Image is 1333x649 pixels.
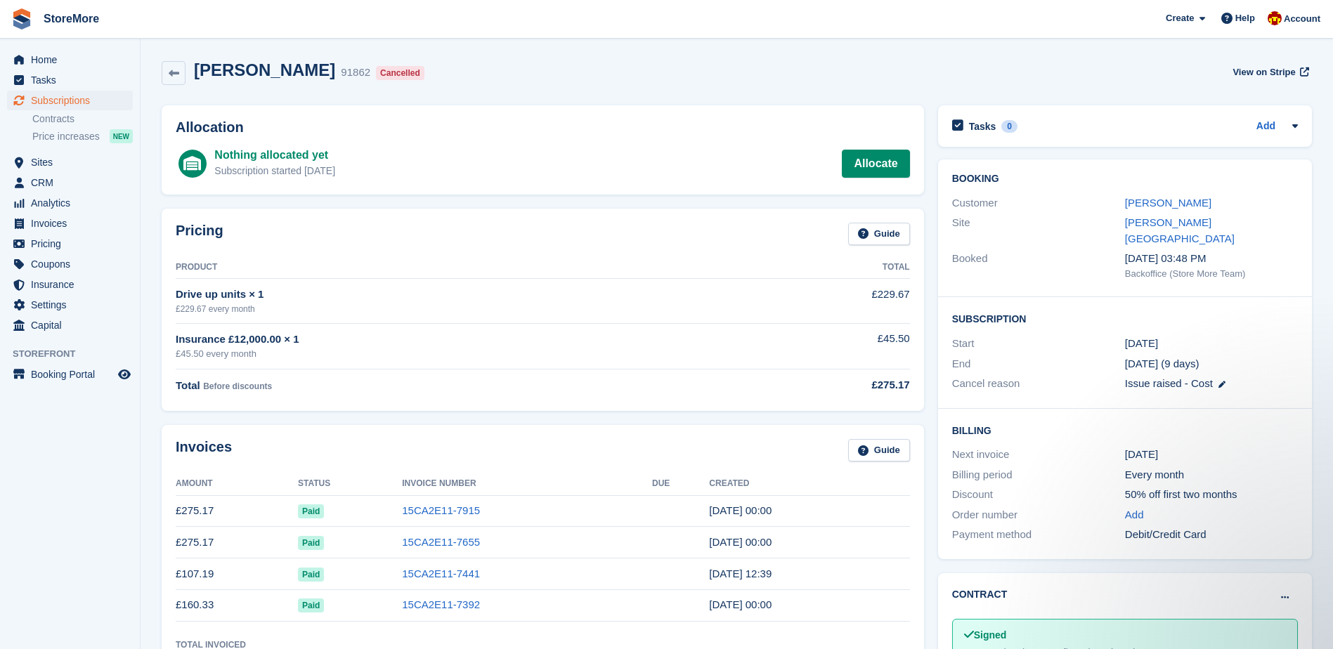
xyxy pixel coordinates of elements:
div: Start [952,336,1125,352]
div: Backoffice (Store More Team) [1125,267,1298,281]
span: Paid [298,504,324,518]
time: 2025-06-30 23:00:00 UTC [1125,336,1158,352]
td: £160.33 [176,589,298,621]
span: Capital [31,315,115,335]
span: Insurance [31,275,115,294]
a: menu [7,214,133,233]
a: menu [7,91,133,110]
span: Tasks [31,70,115,90]
h2: Billing [952,423,1298,437]
td: £107.19 [176,558,298,590]
span: Paid [298,536,324,550]
time: 2025-08-30 23:00:58 UTC [709,504,772,516]
h2: Tasks [969,120,996,133]
span: Create [1166,11,1194,25]
div: Debit/Credit Card [1125,527,1298,543]
div: Every month [1125,467,1298,483]
a: Guide [848,223,910,246]
a: Guide [848,439,910,462]
a: menu [7,365,133,384]
div: Cancel reason [952,376,1125,392]
span: Help [1235,11,1255,25]
a: View on Stripe [1227,60,1312,84]
div: 91862 [341,65,370,81]
h2: Contract [952,587,1008,602]
a: Preview store [116,366,133,383]
h2: Allocation [176,119,910,136]
div: Discount [952,487,1125,503]
div: Site [952,215,1125,247]
span: View on Stripe [1233,65,1295,79]
span: Analytics [31,193,115,213]
span: Paid [298,598,324,612]
h2: Invoices [176,439,232,462]
td: £45.50 [736,323,910,369]
div: Billing period [952,467,1125,483]
h2: Booking [952,173,1298,185]
a: 15CA2E11-7441 [402,568,480,579]
time: 2025-07-30 23:00:08 UTC [709,536,772,548]
th: Created [709,473,909,495]
div: £45.50 every month [176,347,736,361]
span: Settings [31,295,115,315]
a: [PERSON_NAME] [1125,197,1211,209]
div: End [952,356,1125,372]
time: 2025-06-30 23:00:08 UTC [709,598,772,610]
a: StoreMore [38,7,105,30]
img: Store More Team [1268,11,1282,25]
span: Home [31,50,115,70]
a: menu [7,275,133,294]
span: Total [176,379,200,391]
img: stora-icon-8386f47178a22dfd0bd8f6a31ec36ba5ce8667c1dd55bd0f319d3a0aa187defe.svg [11,8,32,29]
span: Before discounts [203,381,272,391]
td: £275.17 [176,495,298,527]
div: Insurance £12,000.00 × 1 [176,332,736,348]
div: Signed [964,628,1286,643]
a: [PERSON_NAME][GEOGRAPHIC_DATA] [1125,216,1235,244]
div: Drive up units × 1 [176,287,736,303]
div: £275.17 [736,377,910,393]
a: Contracts [32,112,133,126]
span: Price increases [32,130,100,143]
div: 50% off first two months [1125,487,1298,503]
div: Next invoice [952,447,1125,463]
th: Amount [176,473,298,495]
div: [DATE] [1125,447,1298,463]
div: Subscription started [DATE] [214,164,335,178]
span: Coupons [31,254,115,274]
div: Nothing allocated yet [214,147,335,164]
a: Add [1256,119,1275,135]
h2: Subscription [952,311,1298,325]
a: Price increases NEW [32,129,133,144]
span: Storefront [13,347,140,361]
span: CRM [31,173,115,192]
a: menu [7,173,133,192]
span: Account [1284,12,1320,26]
span: Pricing [31,234,115,254]
th: Invoice Number [402,473,652,495]
span: Subscriptions [31,91,115,110]
span: Paid [298,568,324,582]
a: menu [7,152,133,172]
span: Booking Portal [31,365,115,384]
th: Total [736,256,910,279]
a: menu [7,315,133,335]
td: £275.17 [176,527,298,558]
div: Customer [952,195,1125,211]
span: Invoices [31,214,115,233]
span: Issue raised - Cost [1125,377,1213,389]
a: 15CA2E11-7655 [402,536,480,548]
a: 15CA2E11-7915 [402,504,480,516]
span: [DATE] (9 days) [1125,358,1199,369]
div: Order number [952,507,1125,523]
div: Cancelled [376,66,424,80]
div: £229.67 every month [176,303,736,315]
td: £229.67 [736,279,910,323]
th: Due [652,473,709,495]
div: Booked [952,251,1125,280]
a: menu [7,193,133,213]
a: menu [7,295,133,315]
time: 2025-07-05 11:39:40 UTC [709,568,772,579]
a: 15CA2E11-7392 [402,598,480,610]
th: Product [176,256,736,279]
